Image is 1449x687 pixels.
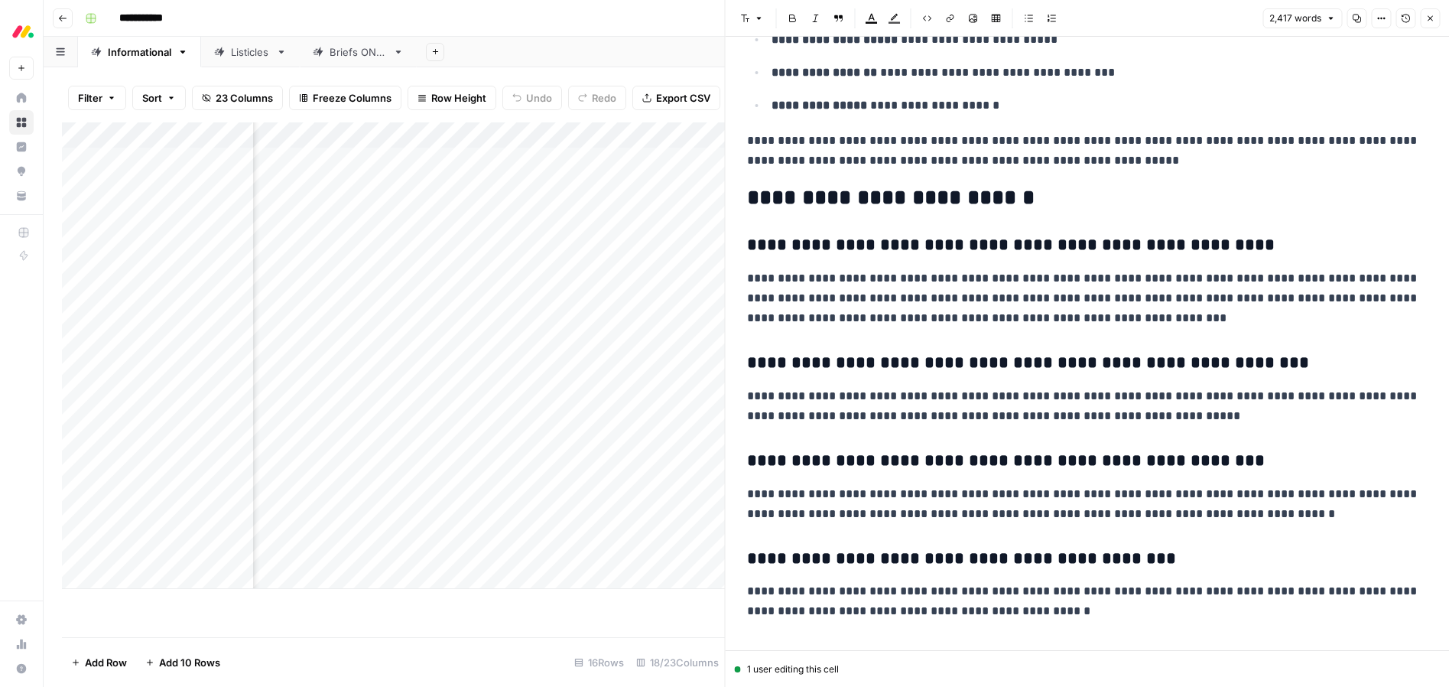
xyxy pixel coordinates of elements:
[313,90,391,106] span: Freeze Columns
[408,86,496,110] button: Row Height
[592,90,616,106] span: Redo
[9,632,34,656] a: Usage
[568,86,626,110] button: Redo
[9,135,34,159] a: Insights
[159,655,220,670] span: Add 10 Rows
[9,86,34,110] a: Home
[9,656,34,681] button: Help + Support
[78,37,201,67] a: Informational
[330,44,387,60] div: Briefs ONLY
[9,12,34,50] button: Workspace: Monday.com
[526,90,552,106] span: Undo
[568,650,630,675] div: 16 Rows
[142,90,162,106] span: Sort
[192,86,283,110] button: 23 Columns
[231,44,270,60] div: Listicles
[289,86,401,110] button: Freeze Columns
[85,655,127,670] span: Add Row
[62,650,136,675] button: Add Row
[632,86,720,110] button: Export CSV
[132,86,186,110] button: Sort
[656,90,710,106] span: Export CSV
[1262,8,1342,28] button: 2,417 words
[431,90,486,106] span: Row Height
[68,86,126,110] button: Filter
[735,663,1441,676] div: 1 user editing this cell
[300,37,417,67] a: Briefs ONLY
[201,37,300,67] a: Listicles
[9,184,34,208] a: Your Data
[136,650,229,675] button: Add 10 Rows
[9,110,34,135] a: Browse
[1269,11,1321,25] span: 2,417 words
[108,44,171,60] div: Informational
[78,90,102,106] span: Filter
[216,90,273,106] span: 23 Columns
[630,650,725,675] div: 18/23 Columns
[502,86,562,110] button: Undo
[9,607,34,632] a: Settings
[9,159,34,184] a: Opportunities
[9,18,37,45] img: Monday.com Logo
